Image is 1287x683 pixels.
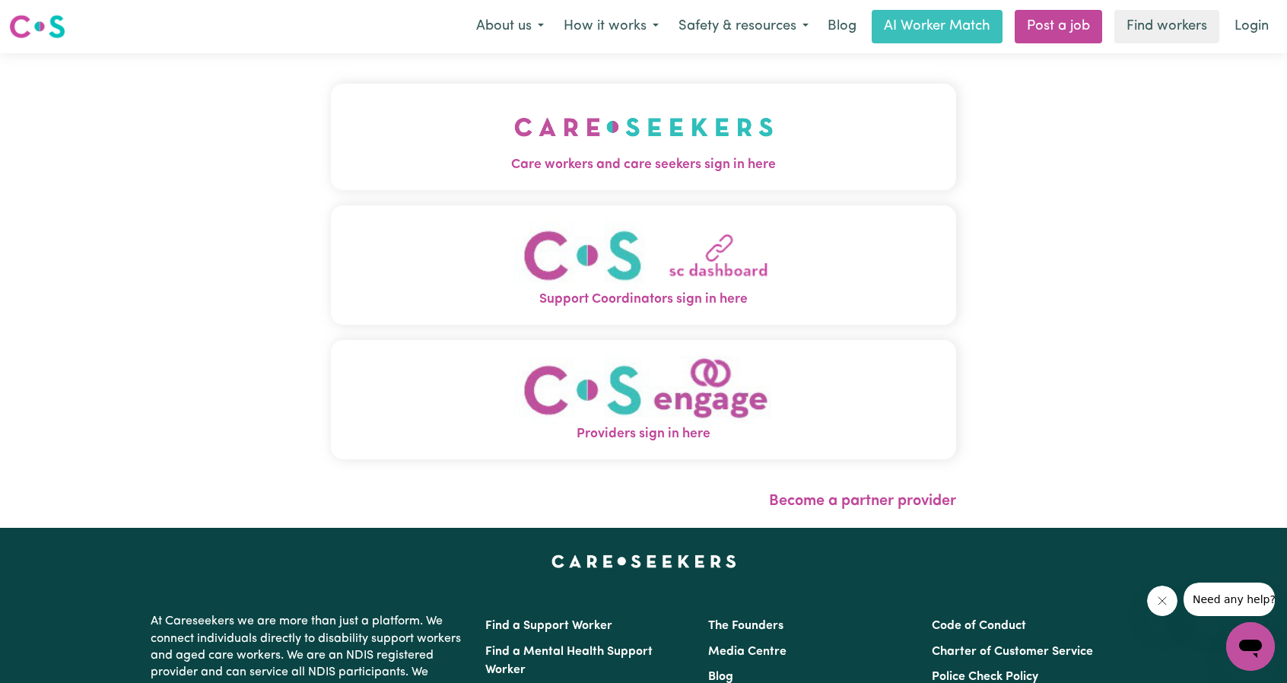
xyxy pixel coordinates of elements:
[466,11,554,43] button: About us
[1225,10,1278,43] a: Login
[1226,622,1275,671] iframe: Button to launch messaging window
[708,620,783,632] a: The Founders
[818,10,866,43] a: Blog
[708,646,786,658] a: Media Centre
[551,555,736,567] a: Careseekers home page
[932,671,1038,683] a: Police Check Policy
[932,620,1026,632] a: Code of Conduct
[331,155,956,175] span: Care workers and care seekers sign in here
[331,205,956,325] button: Support Coordinators sign in here
[669,11,818,43] button: Safety & resources
[331,424,956,444] span: Providers sign in here
[9,11,92,23] span: Need any help?
[9,9,65,44] a: Careseekers logo
[708,671,733,683] a: Blog
[1015,10,1102,43] a: Post a job
[485,620,612,632] a: Find a Support Worker
[1147,586,1177,616] iframe: Close message
[331,84,956,190] button: Care workers and care seekers sign in here
[872,10,1003,43] a: AI Worker Match
[9,13,65,40] img: Careseekers logo
[769,494,956,509] a: Become a partner provider
[1114,10,1219,43] a: Find workers
[554,11,669,43] button: How it works
[331,340,956,459] button: Providers sign in here
[1184,583,1275,616] iframe: Message from company
[485,646,653,676] a: Find a Mental Health Support Worker
[932,646,1093,658] a: Charter of Customer Service
[331,290,956,310] span: Support Coordinators sign in here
